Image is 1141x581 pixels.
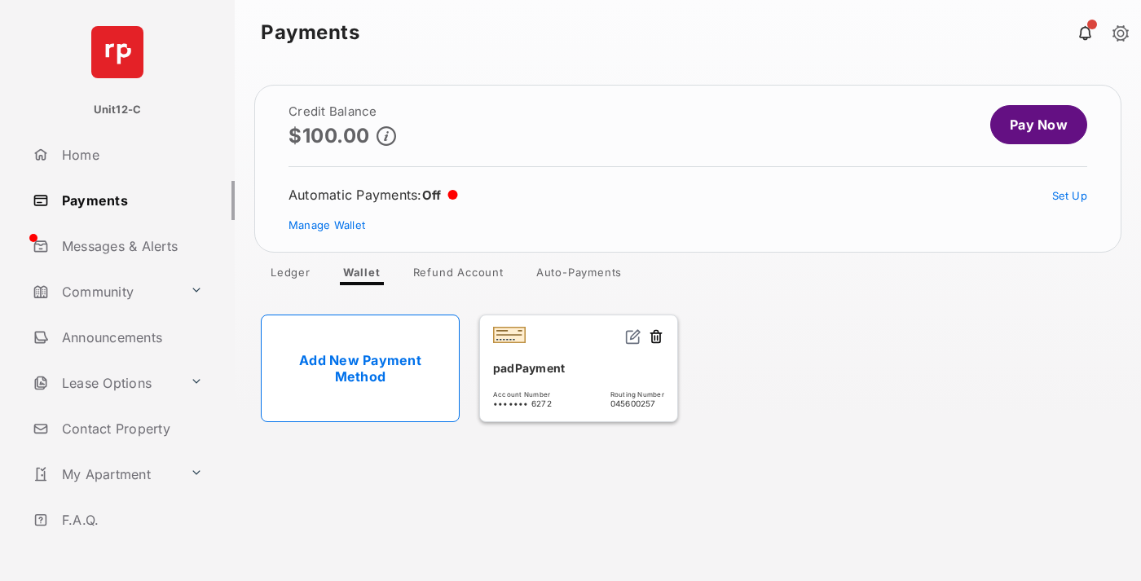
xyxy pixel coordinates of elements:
[261,23,359,42] strong: Payments
[26,500,235,539] a: F.A.Q.
[289,187,458,203] div: Automatic Payments :
[400,266,517,285] a: Refund Account
[289,218,365,231] a: Manage Wallet
[26,363,183,403] a: Lease Options
[330,266,394,285] a: Wallet
[610,398,664,408] span: 045600257
[26,318,235,357] a: Announcements
[26,135,235,174] a: Home
[610,390,664,398] span: Routing Number
[422,187,442,203] span: Off
[91,26,143,78] img: svg+xml;base64,PHN2ZyB4bWxucz0iaHR0cDovL3d3dy53My5vcmcvMjAwMC9zdmciIHdpZHRoPSI2NCIgaGVpZ2h0PSI2NC...
[289,125,370,147] p: $100.00
[26,455,183,494] a: My Apartment
[258,266,324,285] a: Ledger
[493,354,664,381] div: padPayment
[493,398,552,408] span: ••••••• 6272
[26,272,183,311] a: Community
[261,315,460,422] a: Add New Payment Method
[26,181,235,220] a: Payments
[1052,189,1088,202] a: Set Up
[94,102,142,118] p: Unit12-C
[493,390,552,398] span: Account Number
[625,328,641,345] img: svg+xml;base64,PHN2ZyB2aWV3Qm94PSIwIDAgMjQgMjQiIHdpZHRoPSIxNiIgaGVpZ2h0PSIxNiIgZmlsbD0ibm9uZSIgeG...
[523,266,635,285] a: Auto-Payments
[289,105,396,118] h2: Credit Balance
[26,409,235,448] a: Contact Property
[26,227,235,266] a: Messages & Alerts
